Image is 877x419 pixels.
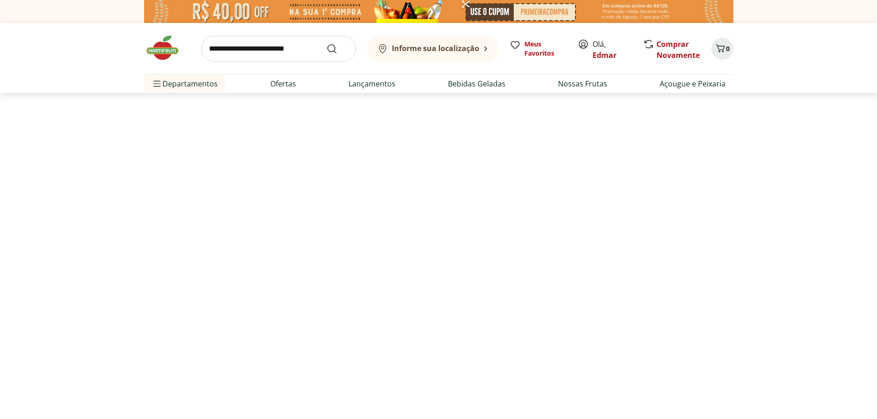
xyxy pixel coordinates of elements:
a: Ofertas [270,78,296,89]
a: Bebidas Geladas [448,78,505,89]
button: Carrinho [711,38,733,60]
a: Edmar [592,50,616,60]
span: Departamentos [151,73,218,95]
span: 0 [726,44,730,53]
a: Meus Favoritos [510,40,567,58]
a: Lançamentos [348,78,395,89]
a: Comprar Novamente [656,39,700,60]
a: Açougue e Peixaria [660,78,726,89]
img: Hortifruti [144,34,190,62]
input: search [201,36,356,62]
button: Informe sua localização [367,36,499,62]
button: Menu [151,73,163,95]
span: Olá, [592,39,633,61]
a: Nossas Frutas [558,78,607,89]
span: Meus Favoritos [524,40,567,58]
button: Submit Search [326,43,348,54]
b: Informe sua localização [392,43,479,53]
